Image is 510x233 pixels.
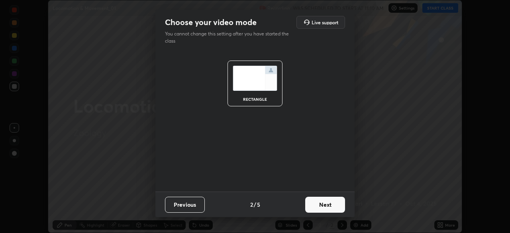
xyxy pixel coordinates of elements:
[257,200,260,209] h4: 5
[165,30,294,45] p: You cannot change this setting after you have started the class
[254,200,256,209] h4: /
[165,17,257,27] h2: Choose your video mode
[239,97,271,101] div: rectangle
[165,197,205,213] button: Previous
[250,200,253,209] h4: 2
[312,20,338,25] h5: Live support
[305,197,345,213] button: Next
[233,66,277,91] img: normalScreenIcon.ae25ed63.svg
